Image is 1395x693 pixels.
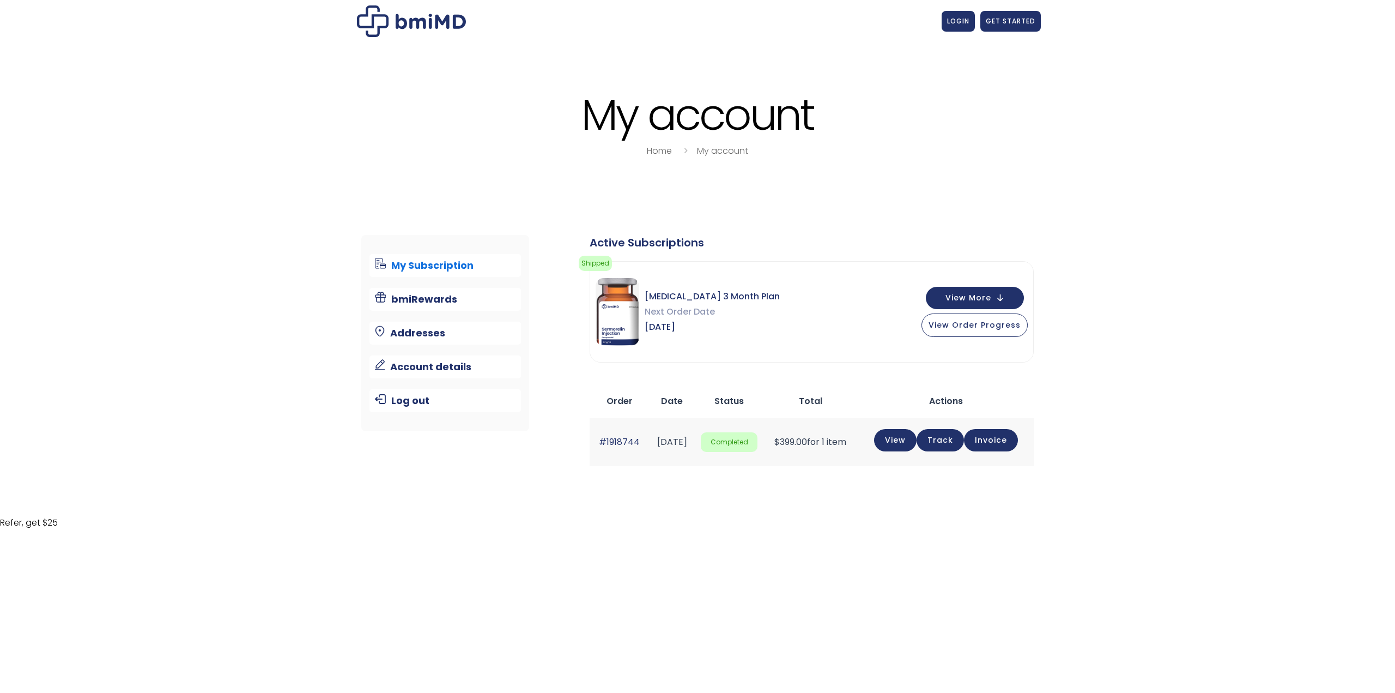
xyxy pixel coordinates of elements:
[917,429,964,451] a: Track
[596,278,639,346] img: Sermorelin 3 Month Plan
[661,395,683,407] span: Date
[763,418,857,466] td: for 1 item
[774,436,780,448] span: $
[645,304,780,320] span: Next Order Date
[357,5,466,37] img: My account
[921,314,1028,337] button: View Order Progress
[929,320,1021,330] span: View Order Progress
[947,16,969,26] span: LOGIN
[354,92,1041,138] h1: My account
[799,395,822,407] span: Total
[361,235,530,431] nav: Account pages
[945,294,991,302] span: View More
[369,254,521,277] a: My Subscription
[680,144,692,157] i: breadcrumbs separator
[701,432,757,453] span: Completed
[369,288,521,311] a: bmiRewards
[774,436,807,448] span: 399.00
[964,429,1018,451] a: Invoice
[369,322,521,345] a: Addresses
[369,355,521,378] a: Account details
[579,256,612,271] span: Shipped
[599,436,640,448] a: #1918744
[647,144,672,157] a: Home
[606,395,633,407] span: Order
[645,289,780,304] span: [MEDICAL_DATA] 3 Month Plan
[714,395,744,407] span: Status
[645,320,780,335] span: [DATE]
[657,436,687,448] time: [DATE]
[369,389,521,412] a: Log out
[929,395,963,407] span: Actions
[942,11,975,32] a: LOGIN
[697,144,748,157] a: My account
[874,429,917,451] a: View
[980,11,1041,32] a: GET STARTED
[986,16,1035,26] span: GET STARTED
[590,235,1034,250] div: Active Subscriptions
[926,287,1024,309] button: View More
